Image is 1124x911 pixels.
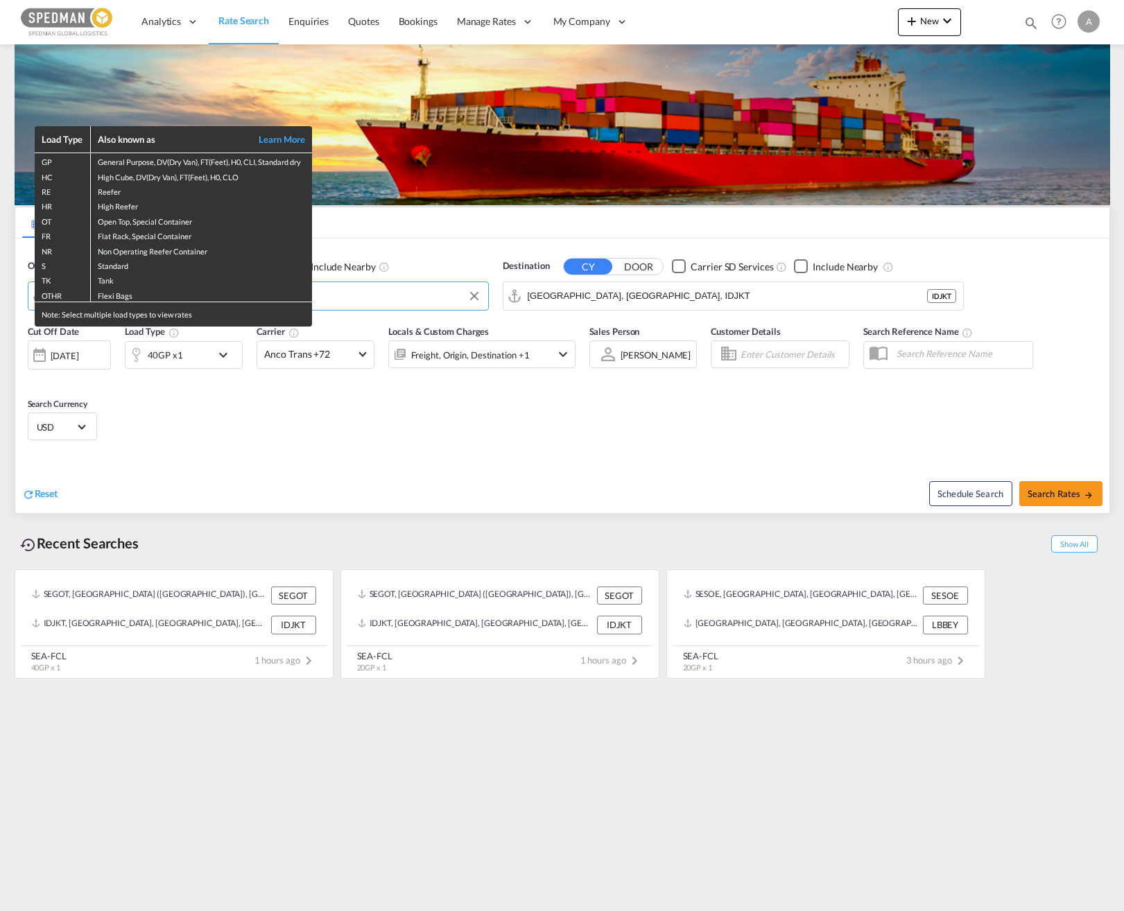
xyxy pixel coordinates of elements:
[90,287,312,302] td: Flexi Bags
[35,126,90,153] th: Load Type
[35,213,90,227] td: OT
[35,153,90,168] td: GP
[35,227,90,242] td: FR
[90,153,312,168] td: General Purpose, DV(Dry Van), FT(Feet), H0, CLI, Standard dry
[35,198,90,212] td: HR
[35,183,90,198] td: RE
[90,198,312,212] td: High Reefer
[90,183,312,198] td: Reefer
[35,272,90,286] td: TK
[90,213,312,227] td: Open Top, Special Container
[90,257,312,272] td: Standard
[90,168,312,183] td: High Cube, DV(Dry Van), FT(Feet), H0, CLO
[90,227,312,242] td: Flat Rack, Special Container
[35,168,90,183] td: HC
[35,257,90,272] td: S
[35,287,90,302] td: OTHR
[35,302,312,327] div: Note: Select multiple load types to view rates
[90,243,312,257] td: Non Operating Reefer Container
[98,133,243,146] div: Also known as
[35,243,90,257] td: NR
[243,133,305,146] a: Learn More
[90,272,312,286] td: Tank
